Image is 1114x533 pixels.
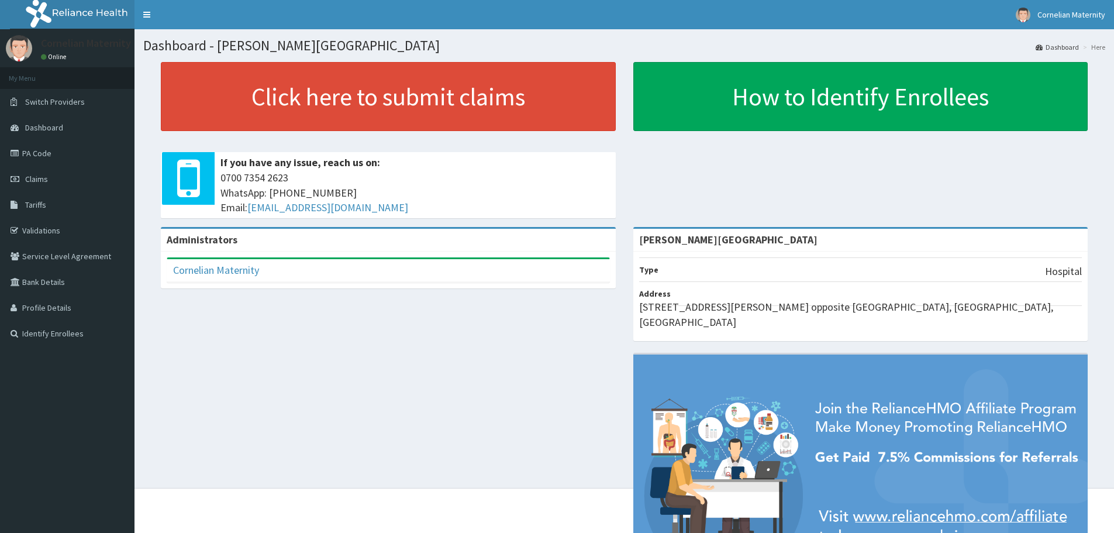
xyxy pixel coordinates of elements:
[633,62,1088,131] a: How to Identify Enrollees
[1080,42,1105,52] li: Here
[220,156,380,169] b: If you have any issue, reach us on:
[1045,264,1082,279] p: Hospital
[25,97,85,107] span: Switch Providers
[41,38,131,49] p: Cornelian Maternity
[639,264,658,275] b: Type
[220,170,610,215] span: 0700 7354 2623 WhatsApp: [PHONE_NUMBER] Email:
[167,233,237,246] b: Administrators
[639,300,1082,329] p: [STREET_ADDRESS][PERSON_NAME] opposite [GEOGRAPHIC_DATA], [GEOGRAPHIC_DATA], [GEOGRAPHIC_DATA]
[6,35,32,61] img: User Image
[143,38,1105,53] h1: Dashboard - [PERSON_NAME][GEOGRAPHIC_DATA]
[41,53,69,61] a: Online
[25,174,48,184] span: Claims
[247,201,408,214] a: [EMAIL_ADDRESS][DOMAIN_NAME]
[173,263,259,277] a: Cornelian Maternity
[639,288,671,299] b: Address
[1037,9,1105,20] span: Cornelian Maternity
[25,200,46,210] span: Tariffs
[1036,42,1079,52] a: Dashboard
[161,62,616,131] a: Click here to submit claims
[639,233,818,246] strong: [PERSON_NAME][GEOGRAPHIC_DATA]
[1016,8,1030,22] img: User Image
[25,122,63,133] span: Dashboard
